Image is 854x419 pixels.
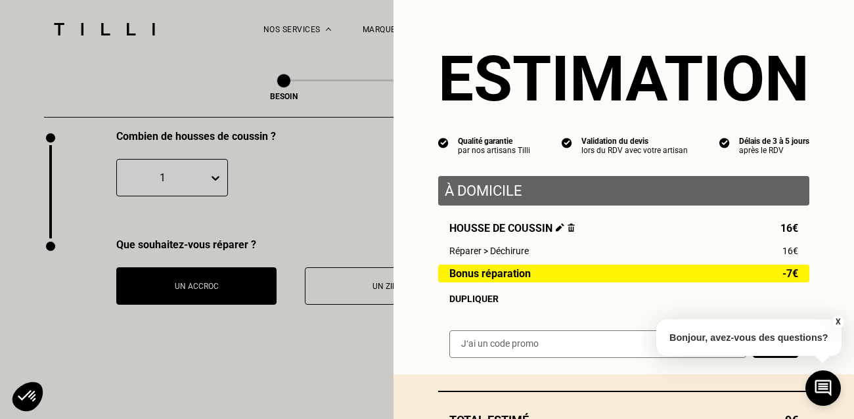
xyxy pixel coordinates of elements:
[449,294,798,304] div: Dupliquer
[445,183,803,199] p: À domicile
[831,315,844,329] button: X
[449,268,531,279] span: Bonus réparation
[739,146,809,155] div: après le RDV
[449,222,575,234] span: Housse de coussin
[449,246,529,256] span: Réparer > Déchirure
[562,137,572,148] img: icon list info
[581,146,688,155] div: lors du RDV avec votre artisan
[782,246,798,256] span: 16€
[458,137,530,146] div: Qualité garantie
[449,330,746,358] input: J‘ai un code promo
[581,137,688,146] div: Validation du devis
[556,223,564,232] img: Éditer
[438,137,449,148] img: icon list info
[656,319,842,356] p: Bonjour, avez-vous des questions?
[780,222,798,234] span: 16€
[458,146,530,155] div: par nos artisans Tilli
[739,137,809,146] div: Délais de 3 à 5 jours
[782,268,798,279] span: -7€
[438,42,809,116] section: Estimation
[719,137,730,148] img: icon list info
[568,223,575,232] img: Supprimer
